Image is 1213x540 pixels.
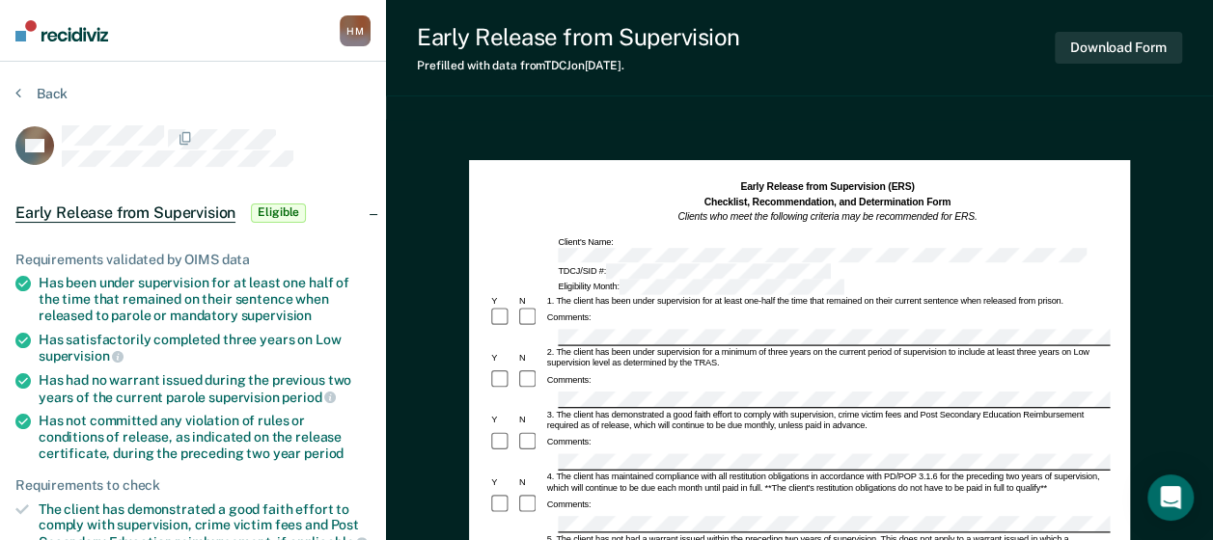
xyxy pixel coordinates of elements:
[1055,32,1182,64] button: Download Form
[304,445,344,461] span: period
[241,308,312,323] span: supervision
[488,476,516,488] div: Y
[39,348,124,364] span: supervision
[516,353,544,364] div: N
[15,85,68,102] button: Back
[556,280,846,295] div: Eligibility Month:
[677,211,977,223] em: Clients who meet the following criteria may be recommended for ERS.
[417,59,740,72] div: Prefilled with data from TDCJ on [DATE] .
[488,296,516,308] div: Y
[544,472,1110,494] div: 4. The client has maintained compliance with all restitution obligations in accordance with PD/PO...
[488,353,516,364] div: Y
[516,415,544,426] div: N
[1147,474,1194,521] div: Open Intercom Messenger
[15,252,371,268] div: Requirements validated by OIMS data
[544,347,1110,369] div: 2. The client has been under supervision for a minimum of three years on the current period of su...
[15,20,108,41] img: Recidiviz
[544,409,1110,431] div: 3. The client has demonstrated a good faith effort to comply with supervision, crime victim fees ...
[544,312,593,324] div: Comments:
[703,197,951,208] strong: Checklist, Recommendation, and Determination Form
[340,15,371,46] button: HM
[488,415,516,426] div: Y
[39,372,371,405] div: Has had no warrant issued during the previous two years of the current parole supervision
[516,476,544,488] div: N
[251,203,306,223] span: Eligible
[544,375,593,387] div: Comments:
[516,296,544,308] div: N
[15,203,235,223] span: Early Release from Supervision
[544,296,1110,308] div: 1. The client has been under supervision for at least one-half the time that remained on their cu...
[340,15,371,46] div: H M
[740,181,914,193] strong: Early Release from Supervision (ERS)
[15,477,371,494] div: Requirements to check
[544,499,593,511] div: Comments:
[282,390,336,405] span: period
[556,264,833,280] div: TDCJ/SID #:
[556,236,1110,262] div: Client's Name:
[417,23,740,51] div: Early Release from Supervision
[39,275,371,323] div: Has been under supervision for at least one half of the time that remained on their sentence when...
[39,332,371,364] div: Has satisfactorily completed three years on Low
[544,437,593,448] div: Comments:
[39,413,371,461] div: Has not committed any violation of rules or conditions of release, as indicated on the release ce...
